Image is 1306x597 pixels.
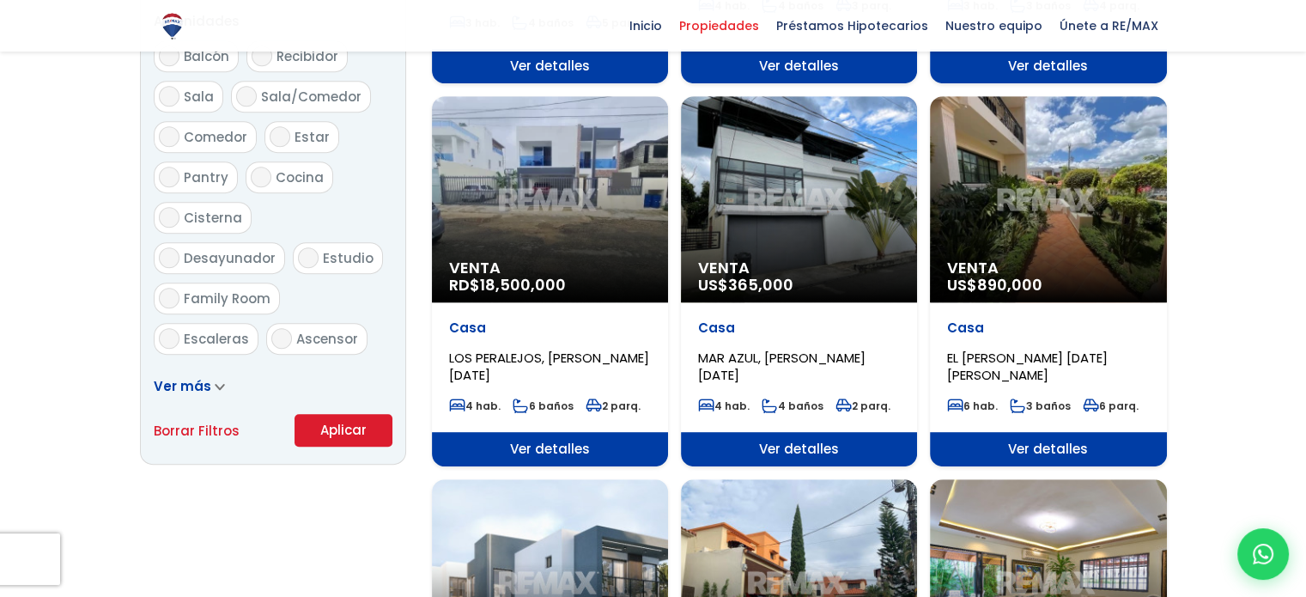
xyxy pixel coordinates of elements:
[698,320,900,337] p: Casa
[449,349,649,384] span: LOS PERALEJOS, [PERSON_NAME][DATE]
[154,377,211,395] span: Ver más
[184,209,242,227] span: Cisterna
[1010,399,1071,413] span: 3 baños
[449,259,651,277] span: Venta
[947,259,1149,277] span: Venta
[184,330,249,348] span: Escaleras
[154,377,225,395] a: Ver más
[728,274,793,295] span: 365,000
[621,13,671,39] span: Inicio
[184,128,247,146] span: Comedor
[184,289,270,308] span: Family Room
[184,47,229,65] span: Balcón
[937,13,1051,39] span: Nuestro equipo
[157,11,187,41] img: Logo de REMAX
[296,330,358,348] span: Ascensor
[251,167,271,187] input: Cocina
[159,126,179,147] input: Comedor
[947,274,1042,295] span: US$
[947,349,1108,384] span: EL [PERSON_NAME] [DATE][PERSON_NAME]
[681,432,917,466] span: Ver detalles
[449,320,651,337] p: Casa
[977,274,1042,295] span: 890,000
[762,399,823,413] span: 4 baños
[671,13,768,39] span: Propiedades
[1051,13,1167,39] span: Únete a RE/MAX
[295,414,392,447] button: Aplicar
[698,259,900,277] span: Venta
[681,49,917,83] span: Ver detalles
[184,88,214,106] span: Sala
[586,399,641,413] span: 2 parq.
[261,88,361,106] span: Sala/Comedor
[768,13,937,39] span: Préstamos Hipotecarios
[449,274,566,295] span: RD$
[159,167,179,187] input: Pantry
[159,207,179,228] input: Cisterna
[276,168,324,186] span: Cocina
[432,49,668,83] span: Ver detalles
[432,432,668,466] span: Ver detalles
[323,249,374,267] span: Estudio
[930,432,1166,466] span: Ver detalles
[295,128,330,146] span: Estar
[930,49,1166,83] span: Ver detalles
[449,399,501,413] span: 4 hab.
[947,399,998,413] span: 6 hab.
[1083,399,1139,413] span: 6 parq.
[252,46,272,66] input: Recibidor
[698,349,866,384] span: MAR AZUL, [PERSON_NAME][DATE]
[480,274,566,295] span: 18,500,000
[276,47,338,65] span: Recibidor
[270,126,290,147] input: Estar
[271,328,292,349] input: Ascensor
[298,247,319,268] input: Estudio
[698,274,793,295] span: US$
[154,420,240,442] a: Borrar Filtros
[159,288,179,308] input: Family Room
[159,328,179,349] input: Escaleras
[184,168,228,186] span: Pantry
[513,399,574,413] span: 6 baños
[681,96,917,466] a: Venta US$365,000 Casa MAR AZUL, [PERSON_NAME][DATE] 4 hab. 4 baños 2 parq. Ver detalles
[159,46,179,66] input: Balcón
[184,249,276,267] span: Desayunador
[947,320,1149,337] p: Casa
[159,86,179,107] input: Sala
[835,399,890,413] span: 2 parq.
[236,86,257,107] input: Sala/Comedor
[698,399,750,413] span: 4 hab.
[432,96,668,466] a: Venta RD$18,500,000 Casa LOS PERALEJOS, [PERSON_NAME][DATE] 4 hab. 6 baños 2 parq. Ver detalles
[930,96,1166,466] a: Venta US$890,000 Casa EL [PERSON_NAME] [DATE][PERSON_NAME] 6 hab. 3 baños 6 parq. Ver detalles
[159,247,179,268] input: Desayunador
